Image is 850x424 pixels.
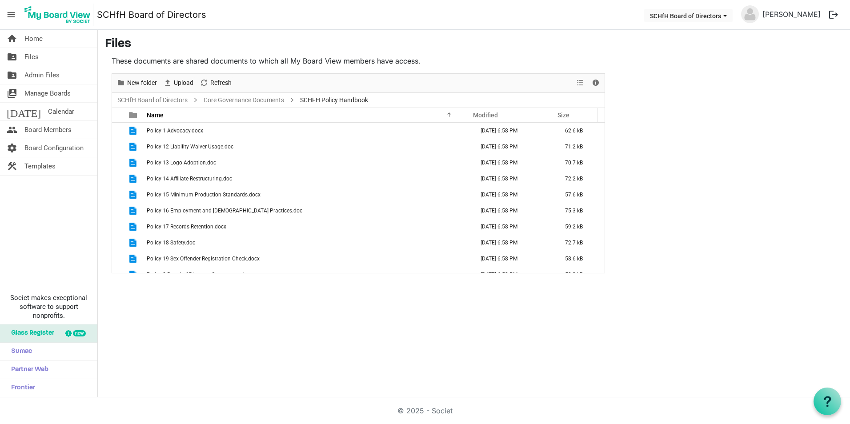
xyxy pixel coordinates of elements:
[147,112,164,119] span: Name
[573,74,588,92] div: View
[24,30,43,48] span: Home
[471,139,556,155] td: September 09, 2025 6:58 PM column header Modified
[112,219,124,235] td: checkbox
[144,171,471,187] td: Policy 14 Affiliate Restructuring.doc is template cell column header Name
[741,5,759,23] img: no-profile-picture.svg
[471,171,556,187] td: September 09, 2025 6:58 PM column header Modified
[575,77,585,88] button: View dropdownbutton
[124,219,144,235] td: is template cell column header type
[48,103,74,120] span: Calendar
[556,267,605,283] td: 58.3 kB is template cell column header Size
[112,235,124,251] td: checkbox
[556,187,605,203] td: 57.6 kB is template cell column header Size
[471,235,556,251] td: September 09, 2025 6:58 PM column header Modified
[162,77,195,88] button: Upload
[196,74,235,92] div: Refresh
[4,293,93,320] span: Societ makes exceptional software to support nonprofits.
[73,330,86,336] div: new
[144,123,471,139] td: Policy 1 Advocacy.docx is template cell column header Name
[7,379,35,397] span: Frontier
[7,121,17,139] span: people
[24,139,84,157] span: Board Configuration
[112,56,605,66] p: These documents are shared documents to which all My Board View members have access.
[556,171,605,187] td: 72.2 kB is template cell column header Size
[759,5,824,23] a: [PERSON_NAME]
[116,95,189,106] a: SCHfH Board of Directors
[112,139,124,155] td: checkbox
[124,203,144,219] td: is template cell column header type
[7,157,17,175] span: construction
[7,66,17,84] span: folder_shared
[644,9,733,22] button: SCHfH Board of Directors dropdownbutton
[209,77,233,88] span: Refresh
[471,267,556,283] td: September 09, 2025 6:58 PM column header Modified
[7,139,17,157] span: settings
[173,77,194,88] span: Upload
[112,123,124,139] td: checkbox
[202,95,286,106] a: Core Governance Documents
[144,251,471,267] td: Policy 19 Sex Offender Registration Check.docx is template cell column header Name
[22,4,93,26] img: My Board View Logo
[590,77,602,88] button: Details
[160,74,196,92] div: Upload
[7,324,54,342] span: Glass Register
[24,84,71,102] span: Manage Boards
[147,160,216,166] span: Policy 13 Logo Adoption.doc
[588,74,603,92] div: Details
[471,123,556,139] td: September 09, 2025 6:58 PM column header Modified
[124,155,144,171] td: is template cell column header type
[198,77,233,88] button: Refresh
[147,192,261,198] span: Policy 15 Minimum Production Standards.docx
[298,95,370,106] span: SCHFH Policy Handbook
[473,112,498,119] span: Modified
[112,267,124,283] td: checkbox
[556,235,605,251] td: 72.7 kB is template cell column header Size
[112,187,124,203] td: checkbox
[112,251,124,267] td: checkbox
[24,157,56,175] span: Templates
[105,37,843,52] h3: Files
[126,77,158,88] span: New folder
[147,224,226,230] span: Policy 17 Records Retention.docx
[471,155,556,171] td: September 09, 2025 6:58 PM column header Modified
[144,187,471,203] td: Policy 15 Minimum Production Standards.docx is template cell column header Name
[144,267,471,283] td: Policy 2 Board of Directors Governance.docx is template cell column header Name
[7,84,17,102] span: switch_account
[112,171,124,187] td: checkbox
[147,240,195,246] span: Policy 18 Safety.doc
[144,219,471,235] td: Policy 17 Records Retention.docx is template cell column header Name
[24,48,39,66] span: Files
[7,30,17,48] span: home
[124,123,144,139] td: is template cell column header type
[112,155,124,171] td: checkbox
[147,128,203,134] span: Policy 1 Advocacy.docx
[144,235,471,251] td: Policy 18 Safety.doc is template cell column header Name
[556,139,605,155] td: 71.2 kB is template cell column header Size
[112,203,124,219] td: checkbox
[7,343,32,360] span: Sumac
[115,77,159,88] button: New folder
[824,5,843,24] button: logout
[471,203,556,219] td: September 09, 2025 6:58 PM column header Modified
[144,155,471,171] td: Policy 13 Logo Adoption.doc is template cell column header Name
[113,74,160,92] div: New folder
[556,155,605,171] td: 70.7 kB is template cell column header Size
[24,66,60,84] span: Admin Files
[556,219,605,235] td: 59.2 kB is template cell column header Size
[144,139,471,155] td: Policy 12 Liability Waiver Usage.doc is template cell column header Name
[471,251,556,267] td: September 09, 2025 6:58 PM column header Modified
[124,251,144,267] td: is template cell column header type
[124,139,144,155] td: is template cell column header type
[97,6,206,24] a: SCHfH Board of Directors
[147,256,260,262] span: Policy 19 Sex Offender Registration Check.docx
[144,203,471,219] td: Policy 16 Employment and Volunteer Practices.doc is template cell column header Name
[124,235,144,251] td: is template cell column header type
[124,187,144,203] td: is template cell column header type
[7,103,41,120] span: [DATE]
[471,187,556,203] td: September 09, 2025 6:58 PM column header Modified
[3,6,20,23] span: menu
[124,267,144,283] td: is template cell column header type
[147,208,302,214] span: Policy 16 Employment and [DEMOGRAPHIC_DATA] Practices.doc
[557,112,569,119] span: Size
[556,123,605,139] td: 62.6 kB is template cell column header Size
